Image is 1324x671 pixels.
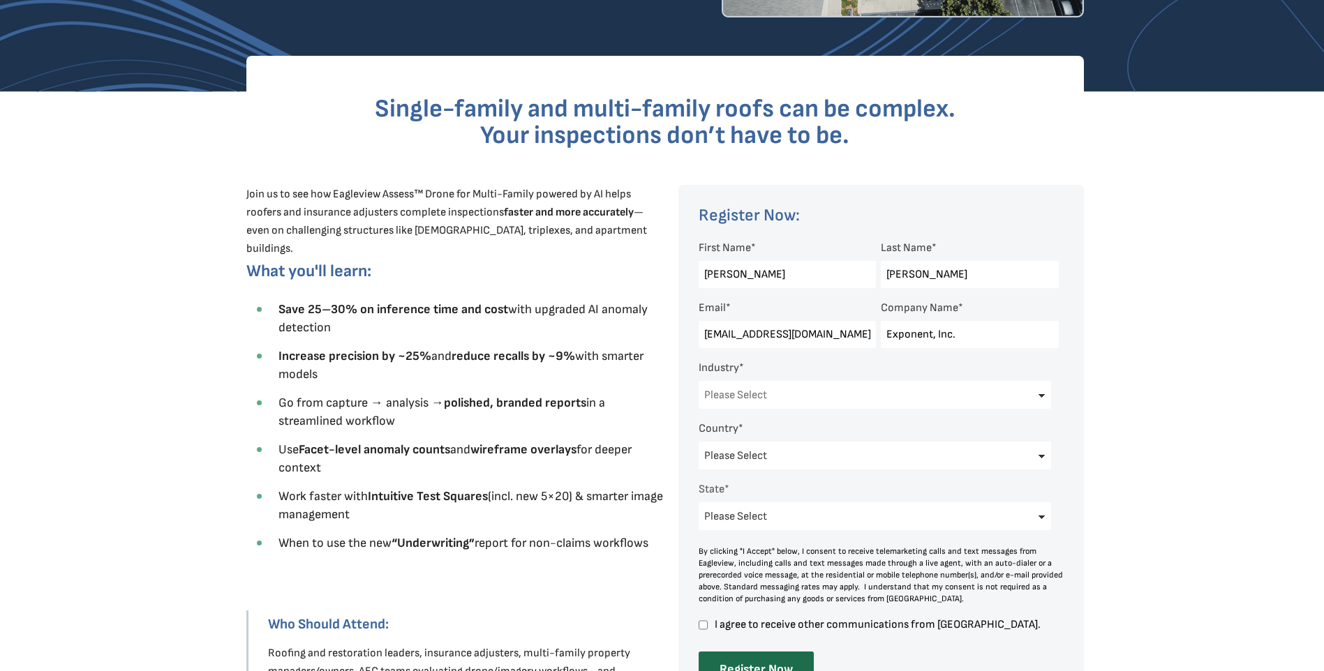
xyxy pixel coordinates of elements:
span: Use and for deeper context [278,442,632,475]
span: When to use the new report for non-claims workflows [278,536,648,550]
span: Work faster with (incl. new 5×20) & smarter image management [278,489,663,522]
span: I agree to receive other communications from [GEOGRAPHIC_DATA]. [713,619,1059,631]
span: Company Name [881,301,958,315]
strong: Who Should Attend: [268,616,389,633]
span: Country [699,422,738,435]
strong: Facet-level anomaly counts [299,442,450,457]
span: Register Now: [699,205,800,225]
div: By clicking "I Accept" below, I consent to receive telemarketing calls and text messages from Eag... [699,545,1064,605]
span: First Name [699,241,751,255]
span: Email [699,301,726,315]
strong: Save 25–30% on inference time and cost [278,302,508,317]
span: Join us to see how Eagleview Assess™ Drone for Multi-Family powered by AI helps roofers and insur... [246,188,647,255]
strong: polished, branded reports [444,395,586,410]
span: State [699,483,724,496]
span: Single-family and multi-family roofs can be complex. [375,94,955,124]
span: Go from capture → analysis → in a streamlined workflow [278,395,605,428]
input: I agree to receive other communications from [GEOGRAPHIC_DATA]. [699,619,708,631]
span: What you'll learn: [246,261,371,281]
span: Your inspections don’t have to be. [480,121,849,151]
strong: reduce recalls by ~9% [452,349,575,363]
span: Industry [699,361,739,375]
strong: wireframe overlays [470,442,577,457]
span: Last Name [881,241,932,255]
strong: “Underwriting” [392,536,475,550]
strong: Increase precision by ~25% [278,349,431,363]
span: with upgraded AI anomaly detection [278,302,648,335]
strong: faster and more accurately [504,206,634,219]
span: and with smarter models [278,349,644,382]
strong: Intuitive Test Squares [368,489,488,504]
